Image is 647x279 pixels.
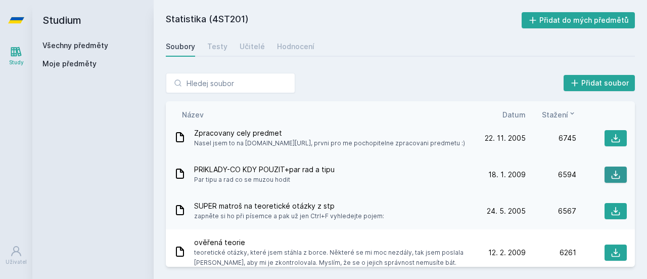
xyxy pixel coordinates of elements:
span: ověřená teorie [194,237,471,248]
div: Učitelé [240,42,265,52]
div: 6261 [526,248,576,258]
button: Název [182,109,204,120]
div: 6745 [526,133,576,143]
div: Soubory [166,42,195,52]
div: 6567 [526,206,576,216]
div: 6594 [526,170,576,180]
a: Všechny předměty [42,41,108,50]
span: Stažení [542,109,568,120]
span: 24. 5. 2005 [487,206,526,216]
div: Hodnocení [277,42,314,52]
button: Stažení [542,109,576,120]
span: Moje předměty [42,59,97,69]
span: Nasel jsem to na [DOMAIN_NAME][URL], prvni pro me pochopitelne zpracovani predmetu :) [194,138,465,148]
span: Par tipu a rad co se muzou hodit [194,175,335,185]
div: Study [9,59,24,66]
span: teoretické otázky, které jsem stáhla z borce. Některé se mi moc nezdály, tak jsem poslala [PERSON... [194,248,471,268]
span: 18. 1. 2009 [488,170,526,180]
a: Soubory [166,36,195,57]
span: 22. 11. 2005 [485,133,526,143]
span: zapněte si ho při písemce a pak už jen Ctrl+F vyhledejte pojem: [194,211,384,221]
input: Hledej soubor [166,73,295,93]
h2: Statistika (4ST201) [166,12,522,28]
button: Přidat soubor [564,75,635,91]
button: Datum [502,109,526,120]
span: 12. 2. 2009 [488,248,526,258]
a: Hodnocení [277,36,314,57]
span: PRIKLADY-CO KDY POUZIT+par rad a tipu [194,165,335,175]
span: SUPER matroš na teoretické otázky z stp [194,201,384,211]
div: Testy [207,42,227,52]
button: Přidat do mých předmětů [522,12,635,28]
a: Study [2,41,30,71]
div: Uživatel [6,258,27,266]
a: Učitelé [240,36,265,57]
a: Uživatel [2,240,30,271]
span: Zpracovany cely predmet [194,128,465,138]
a: Testy [207,36,227,57]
